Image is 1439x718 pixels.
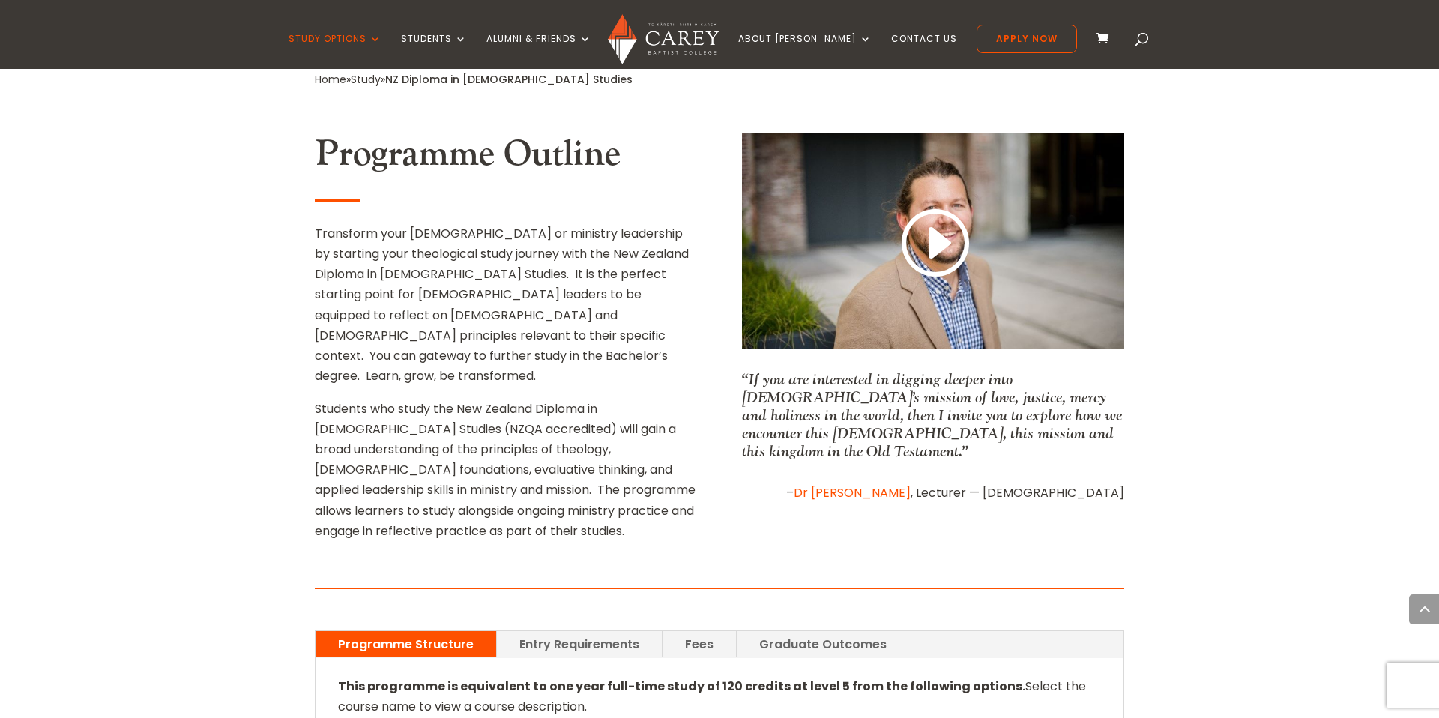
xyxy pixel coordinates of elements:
a: Graduate Outcomes [737,631,909,657]
a: Contact Us [891,34,957,69]
p: – , Lecturer — [DEMOGRAPHIC_DATA] [742,483,1124,503]
p: Transform your [DEMOGRAPHIC_DATA] or ministry leadership by starting your theological study journ... [315,223,697,399]
a: Entry Requirements [497,631,662,657]
a: Apply Now [977,25,1077,53]
a: Study Options [289,34,381,69]
img: Carey Baptist College [608,14,718,64]
p: “If you are interested in digging deeper into [DEMOGRAPHIC_DATA]’s mission of love, justice, merc... [742,370,1124,460]
a: Study [351,72,381,87]
span: » » [315,72,633,87]
a: Alumni & Friends [486,34,591,69]
h2: Programme Outline [315,133,697,184]
span: NZ Diploma in [DEMOGRAPHIC_DATA] Studies [385,72,633,87]
a: Students [401,34,467,69]
a: Dr [PERSON_NAME] [794,484,911,501]
p: Students who study the New Zealand Diploma in [DEMOGRAPHIC_DATA] Studies (NZQA accredited) will g... [315,399,697,541]
a: Programme Structure [316,631,496,657]
strong: This programme is equivalent to one year full-time study of 120 credits at level 5 from the follo... [338,678,1025,695]
a: Home [315,72,346,87]
a: About [PERSON_NAME] [738,34,872,69]
a: Fees [663,631,736,657]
